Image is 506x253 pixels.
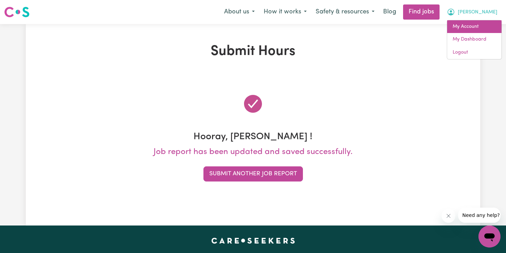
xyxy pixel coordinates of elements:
[458,208,500,223] iframe: Message from company
[211,238,295,243] a: Careseekers home page
[447,46,502,59] a: Logout
[447,20,502,33] a: My Account
[4,6,30,18] img: Careseekers logo
[442,5,502,19] button: My Account
[458,9,497,16] span: [PERSON_NAME]
[4,4,30,20] a: Careseekers logo
[311,5,379,19] button: Safety & resources
[203,166,303,181] button: Submit Another Job Report
[30,131,476,143] h3: Hooray, [PERSON_NAME] !
[379,4,400,20] a: Blog
[403,4,440,20] a: Find jobs
[259,5,311,19] button: How it works
[220,5,259,19] button: About us
[447,33,502,46] a: My Dashboard
[447,20,502,59] div: My Account
[442,209,455,223] iframe: Close message
[30,43,476,60] h1: Submit Hours
[478,225,500,247] iframe: Button to launch messaging window
[30,146,476,158] p: Job report has been updated and saved successfully.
